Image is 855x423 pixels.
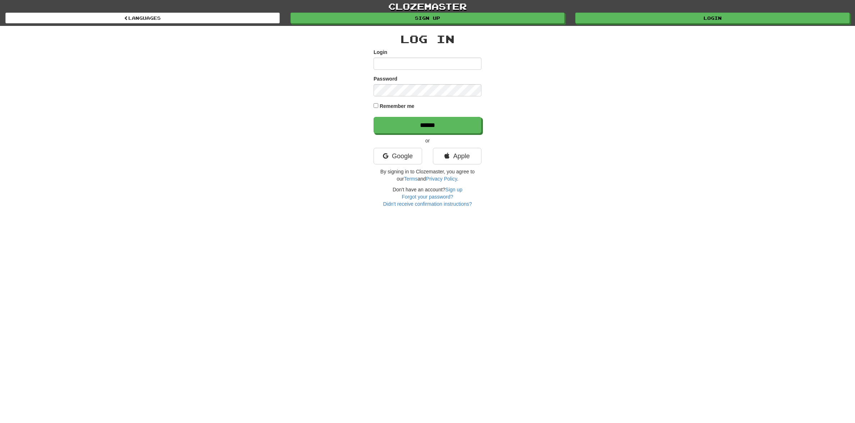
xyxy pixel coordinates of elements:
[374,33,481,45] h2: Log In
[402,194,453,200] a: Forgot your password?
[433,148,481,164] a: Apple
[404,176,417,182] a: Terms
[291,13,565,23] a: Sign up
[383,201,472,207] a: Didn't receive confirmation instructions?
[575,13,850,23] a: Login
[374,168,481,182] p: By signing in to Clozemaster, you agree to our and .
[374,148,422,164] a: Google
[374,75,397,82] label: Password
[380,103,415,110] label: Remember me
[374,186,481,208] div: Don't have an account?
[445,187,462,192] a: Sign up
[374,49,387,56] label: Login
[374,137,481,144] p: or
[5,13,280,23] a: Languages
[426,176,457,182] a: Privacy Policy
